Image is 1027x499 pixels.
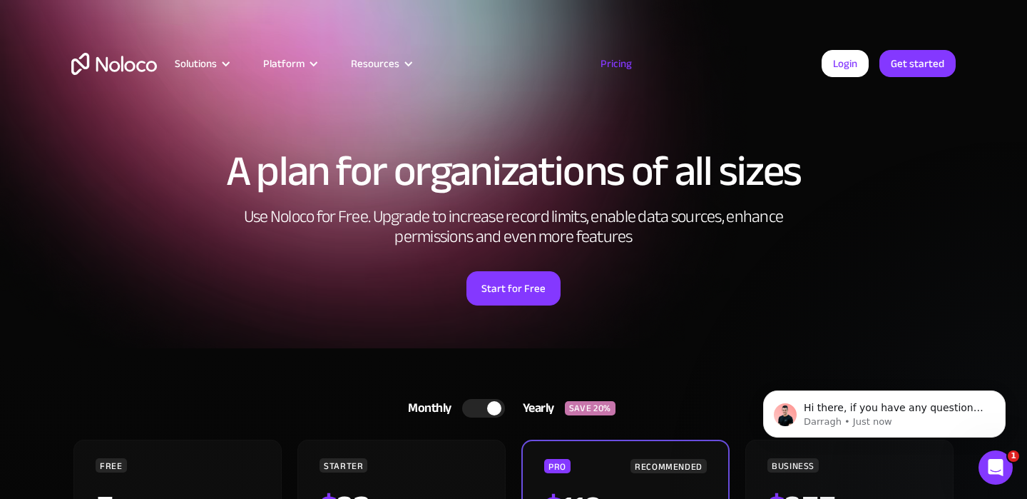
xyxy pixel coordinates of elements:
div: Yearly [505,398,565,419]
div: STARTER [320,458,367,473]
div: Resources [351,54,399,73]
div: RECOMMENDED [630,459,707,473]
div: PRO [544,459,571,473]
div: SAVE 20% [565,401,615,415]
iframe: Intercom live chat [979,450,1013,485]
div: Resources [333,54,428,73]
div: Platform [245,54,333,73]
a: Login [822,50,869,77]
a: Start for Free [466,271,561,306]
iframe: Intercom notifications message [742,361,1027,460]
div: Solutions [175,54,217,73]
h1: A plan for organizations of all sizes [71,150,956,193]
a: Get started [879,50,956,77]
h2: Use Noloco for Free. Upgrade to increase record limits, enable data sources, enhance permissions ... [228,207,799,247]
a: Pricing [583,54,650,73]
div: Monthly [390,398,462,419]
a: home [71,53,157,75]
div: Solutions [157,54,245,73]
div: Platform [263,54,305,73]
div: FREE [96,458,127,473]
div: BUSINESS [767,458,819,473]
span: 1 [1008,450,1019,462]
